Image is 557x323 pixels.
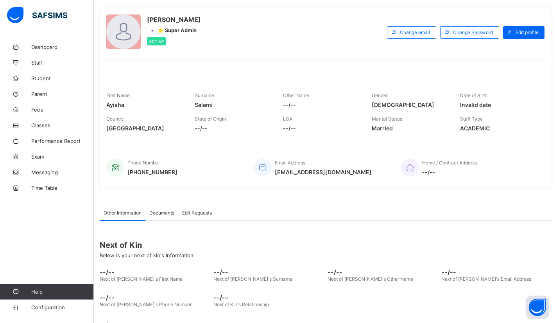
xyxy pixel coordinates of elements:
span: ⭐ Super Admin [158,27,197,33]
span: ACADEMIC [460,125,537,132]
span: --/-- [195,125,271,132]
span: Fees [31,106,94,113]
span: Below is your next of kin's Information [100,252,193,258]
span: Change email [400,29,430,35]
span: Edit profile [516,29,539,35]
span: [EMAIL_ADDRESS][DOMAIN_NAME] [275,169,372,175]
span: Other Name [283,92,309,98]
span: Staff Type [460,116,483,122]
span: Exam [31,153,94,160]
span: Surname [195,92,214,98]
span: Next of [PERSON_NAME]'s Surname [213,276,292,282]
span: [DEMOGRAPHIC_DATA] [372,101,448,108]
span: Email Address [275,160,305,166]
span: Parent [31,91,94,97]
span: Student [31,75,94,81]
span: Active [149,39,164,44]
div: • [147,27,201,33]
span: Salami [195,101,271,108]
span: Date of Birth [460,92,487,98]
span: --/-- [100,268,210,276]
span: Phone Number [127,160,160,166]
span: Staff [31,60,94,66]
span: Married [372,125,448,132]
span: Edit Requests [182,210,212,216]
span: Home / Contract Address [422,160,477,166]
span: --/-- [213,268,323,276]
span: [PERSON_NAME] [147,16,201,23]
span: --/-- [100,294,210,301]
span: LGA [283,116,292,122]
span: First Name [106,92,130,98]
span: --/-- [213,294,323,301]
span: Messaging [31,169,94,175]
span: Next of [PERSON_NAME]'s Email Address [441,276,531,282]
span: Next of Kin's Relationship [213,301,269,307]
span: Dashboard [31,44,94,50]
span: --/-- [283,101,360,108]
span: Gender [372,92,388,98]
span: Ayisha [106,101,183,108]
img: safsims [7,7,67,23]
span: Next of [PERSON_NAME]'s Phone Number [100,301,192,307]
span: --/-- [328,268,437,276]
span: Time Table [31,185,94,191]
span: Documents [149,210,174,216]
span: Other Information [104,210,141,216]
span: Help [31,289,93,295]
span: Invalid date [460,101,537,108]
span: [PHONE_NUMBER] [127,169,177,175]
span: [GEOGRAPHIC_DATA] [106,125,183,132]
span: Classes [31,122,94,128]
button: Open asap [526,296,549,319]
span: Configuration [31,304,93,310]
span: Country [106,116,124,122]
span: Next of [PERSON_NAME]'s First Name [100,276,183,282]
span: Performance Report [31,138,94,144]
span: --/-- [441,268,551,276]
span: Change Password [453,29,493,35]
span: Marital Status [372,116,402,122]
span: State of Origin [195,116,226,122]
span: --/-- [422,169,477,175]
span: --/-- [283,125,360,132]
span: Next of Kin [100,240,551,250]
span: Next of [PERSON_NAME]'s Other Name [328,276,413,282]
